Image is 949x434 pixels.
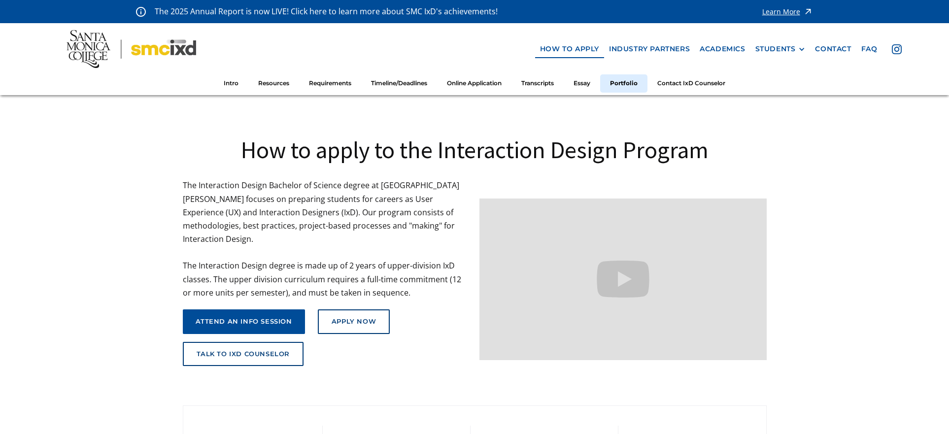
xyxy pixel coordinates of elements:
[67,30,196,68] img: Santa Monica College - SMC IxD logo
[856,40,882,58] a: faq
[155,5,499,18] p: The 2025 Annual Report is now LIVE! Click here to learn more about SMC IxD's achievements!
[183,309,305,334] a: attend an info session
[361,74,437,93] a: Timeline/Deadlines
[564,74,600,93] a: Essay
[299,74,361,93] a: Requirements
[479,199,767,360] iframe: Design your future with a Bachelor's Degree in Interaction Design from Santa Monica College
[248,74,299,93] a: Resources
[183,134,767,165] h1: How to apply to the Interaction Design Program
[647,74,735,93] a: Contact IxD Counselor
[803,5,813,18] img: icon - arrow - alert
[183,342,304,367] a: talk to ixd counselor
[762,8,800,15] div: Learn More
[197,350,290,358] div: talk to ixd counselor
[810,40,856,58] a: contact
[695,40,750,58] a: Academics
[511,74,564,93] a: Transcripts
[755,45,796,53] div: STUDENTS
[437,74,511,93] a: Online Application
[604,40,695,58] a: industry partners
[535,40,604,58] a: how to apply
[332,318,376,326] div: Apply Now
[214,74,248,93] a: Intro
[318,309,390,334] a: Apply Now
[600,74,647,93] a: Portfolio
[136,6,146,17] img: icon - information - alert
[183,179,470,300] p: The Interaction Design Bachelor of Science degree at [GEOGRAPHIC_DATA][PERSON_NAME] focuses on pr...
[755,45,806,53] div: STUDENTS
[196,318,292,326] div: attend an info session
[892,44,902,54] img: icon - instagram
[762,5,813,18] a: Learn More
